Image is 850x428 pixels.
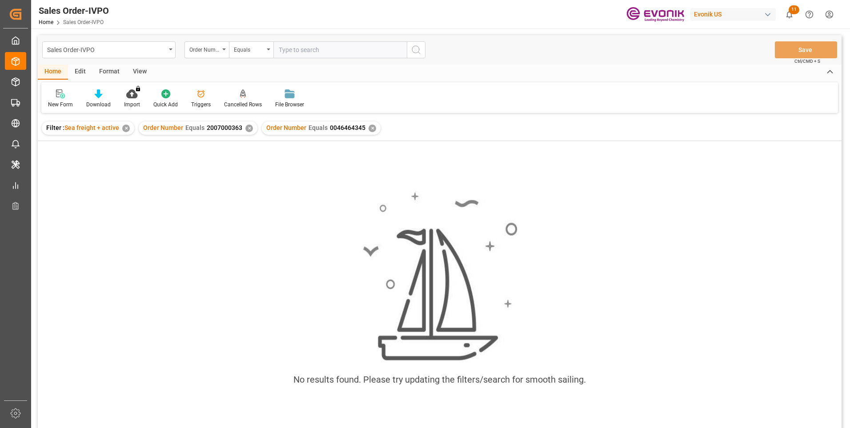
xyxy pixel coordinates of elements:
[68,65,92,80] div: Edit
[779,4,799,24] button: show 11 new notifications
[362,191,517,362] img: smooth_sailing.jpeg
[690,8,776,21] div: Evonik US
[48,101,73,109] div: New Form
[330,124,365,131] span: 0046464345
[189,44,220,54] div: Order Number
[626,7,684,22] img: Evonik-brand-mark-Deep-Purple-RGB.jpeg_1700498283.jpeg
[229,41,273,58] button: open menu
[126,65,153,80] div: View
[38,65,68,80] div: Home
[266,124,306,131] span: Order Number
[42,41,176,58] button: open menu
[46,124,64,131] span: Filter :
[64,124,119,131] span: Sea freight + active
[184,41,229,58] button: open menu
[789,5,799,14] span: 11
[86,101,111,109] div: Download
[143,124,183,131] span: Order Number
[275,101,304,109] div: File Browser
[293,373,586,386] div: No results found. Please try updating the filters/search for smooth sailing.
[39,4,109,17] div: Sales Order-IVPO
[245,125,253,132] div: ✕
[153,101,178,109] div: Quick Add
[122,125,130,132] div: ✕
[39,19,53,25] a: Home
[799,4,819,24] button: Help Center
[234,44,264,54] div: Equals
[690,6,779,23] button: Evonik US
[207,124,242,131] span: 2007000363
[185,124,204,131] span: Equals
[224,101,262,109] div: Cancelled Rows
[794,58,820,65] span: Ctrl/CMD + S
[92,65,126,80] div: Format
[369,125,376,132] div: ✕
[273,41,407,58] input: Type to search
[47,44,166,55] div: Sales Order-IVPO
[309,124,328,131] span: Equals
[775,41,837,58] button: Save
[407,41,425,58] button: search button
[191,101,211,109] div: Triggers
